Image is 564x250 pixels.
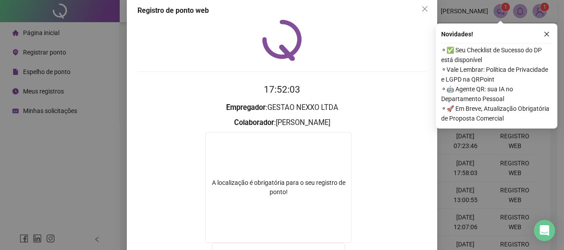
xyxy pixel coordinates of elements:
h3: : [PERSON_NAME] [137,117,427,129]
time: 17:52:03 [264,84,300,95]
span: close [544,31,550,37]
span: ⚬ Vale Lembrar: Política de Privacidade e LGPD na QRPoint [441,65,552,84]
span: ⚬ 🤖 Agente QR: sua IA no Departamento Pessoal [441,84,552,104]
span: ⚬ ✅ Seu Checklist de Sucesso do DP está disponível [441,45,552,65]
span: ⚬ 🚀 Em Breve, Atualização Obrigatória de Proposta Comercial [441,104,552,123]
span: Novidades ! [441,29,473,39]
h3: : GESTAO NEXXO LTDA [137,102,427,113]
div: A localização é obrigatória para o seu registro de ponto! [206,178,351,197]
strong: Empregador [226,103,266,112]
div: Open Intercom Messenger [534,220,555,241]
span: close [421,5,428,12]
div: Registro de ponto web [137,5,427,16]
strong: Colaborador [234,118,274,127]
img: QRPoint [262,20,302,61]
button: Close [418,2,432,16]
